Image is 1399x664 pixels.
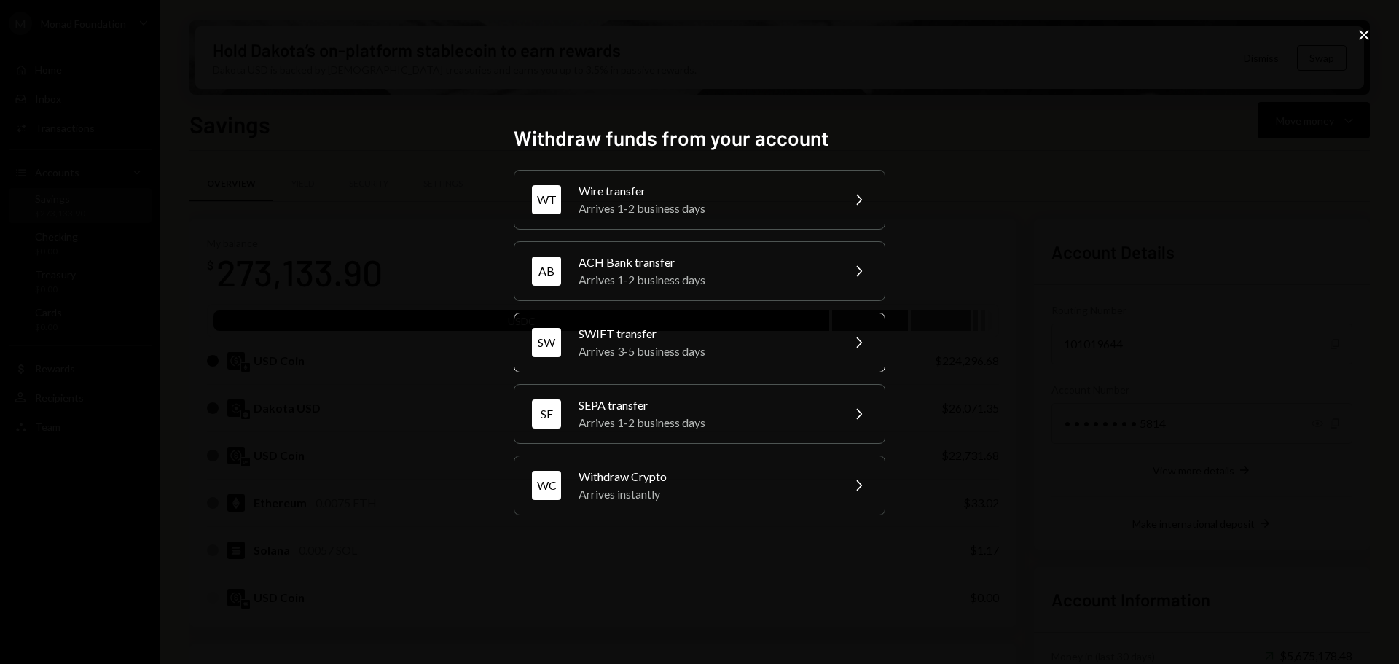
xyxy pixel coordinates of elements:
div: WT [532,185,561,214]
button: SWSWIFT transferArrives 3-5 business days [514,313,885,372]
button: WTWire transferArrives 1-2 business days [514,170,885,230]
button: SESEPA transferArrives 1-2 business days [514,384,885,444]
div: Arrives 1-2 business days [579,271,832,289]
div: AB [532,257,561,286]
h2: Withdraw funds from your account [514,124,885,152]
div: SEPA transfer [579,397,832,414]
div: SE [532,399,561,429]
div: Wire transfer [579,182,832,200]
div: ACH Bank transfer [579,254,832,271]
div: Arrives instantly [579,485,832,503]
div: SWIFT transfer [579,325,832,343]
div: Arrives 3-5 business days [579,343,832,360]
div: SW [532,328,561,357]
button: ABACH Bank transferArrives 1-2 business days [514,241,885,301]
div: Arrives 1-2 business days [579,414,832,431]
div: WC [532,471,561,500]
div: Withdraw Crypto [579,468,832,485]
div: Arrives 1-2 business days [579,200,832,217]
button: WCWithdraw CryptoArrives instantly [514,456,885,515]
